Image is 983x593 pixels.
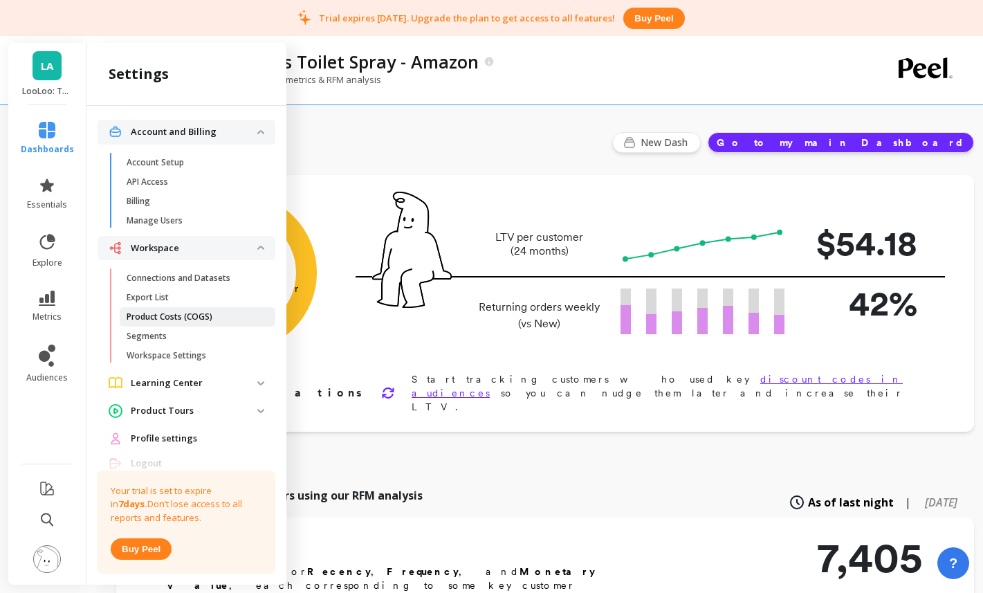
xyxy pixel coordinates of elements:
p: Manage Users [127,215,183,226]
span: explore [33,257,62,268]
p: Billing [127,196,150,207]
p: Connections and Datasets [127,273,230,284]
h2: RFM Segments [167,537,638,559]
p: Account and Billing [131,125,257,139]
span: [DATE] [925,495,957,510]
p: Workspace Settings [127,350,206,361]
p: Returning orders weekly (vs New) [475,299,604,332]
button: ? [937,547,969,579]
p: Segments [127,331,167,342]
p: Trial expires [DATE]. Upgrade the plan to get access to all features! [319,12,615,24]
p: 42% [807,277,917,329]
p: Product Costs (COGS) [127,311,212,322]
span: New Dash [641,136,692,149]
p: LTV per customer (24 months) [475,230,604,258]
span: | [905,494,911,511]
span: ? [949,554,957,573]
strong: 7 days. [118,498,147,510]
span: metrics [33,311,62,322]
p: Your trial is set to expire in Don’t lose access to all reports and features. [111,484,261,525]
span: Logout [131,457,162,471]
img: navigation item icon [109,125,122,138]
button: Buy peel [111,538,172,560]
a: Profile settings [131,432,264,446]
img: down caret icon [257,246,264,250]
img: pal seatted on line [372,192,452,308]
img: profile picture [33,545,61,573]
button: New Dash [612,132,701,153]
img: navigation item icon [109,457,122,471]
p: Workspace [131,241,257,255]
p: Learning Center [131,376,257,390]
img: navigation item icon [109,432,122,446]
p: Export List [127,292,169,303]
img: down caret icon [257,130,264,134]
span: essentials [27,199,67,210]
img: down caret icon [257,381,264,385]
img: navigation item icon [109,404,122,418]
span: Profile settings [131,432,197,446]
p: Product Tours [131,404,257,418]
p: Account Setup [127,157,184,168]
img: down caret icon [257,409,264,413]
p: 7,405 [817,537,923,578]
button: Go to my main Dashboard [708,132,974,153]
p: API Access [127,176,168,188]
p: Start tracking customers who used key so you can nudge them later and increase their LTV. [412,372,930,414]
p: LooLoo: Touchless Toilet Spray - Amazon [140,50,479,73]
button: Buy peel [623,8,684,29]
span: dashboards [21,144,74,155]
p: LooLoo: Touchless Toilet Spray - Amazon [22,86,73,97]
h2: settings [109,64,169,84]
span: As of last night [808,494,894,511]
p: $54.18 [807,217,917,269]
span: audiences [26,372,68,383]
b: Recency [307,566,371,577]
img: navigation item icon [109,377,122,389]
b: Frequency [387,566,459,577]
img: navigation item icon [109,241,122,255]
span: LA [41,58,53,74]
